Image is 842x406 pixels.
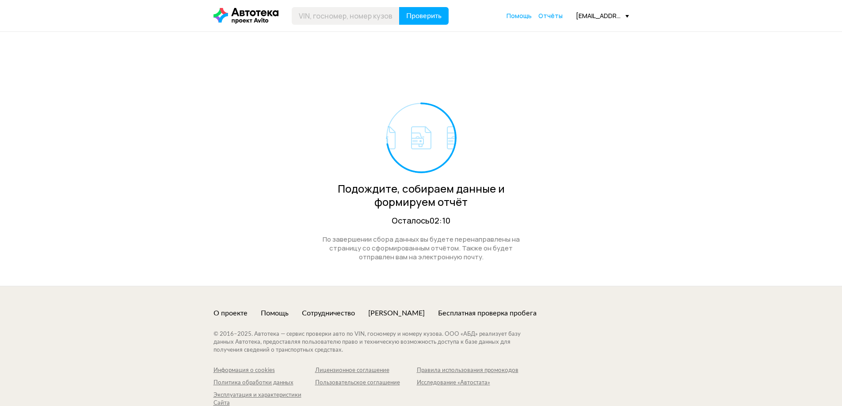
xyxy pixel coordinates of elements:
[399,7,449,25] button: Проверить
[313,215,530,226] div: Осталось 02:10
[213,308,248,318] a: О проекте
[538,11,563,20] a: Отчёты
[302,308,355,318] a: Сотрудничество
[315,379,417,387] a: Пользовательское соглашение
[213,379,315,387] a: Политика обработки данных
[417,379,518,387] a: Исследование «Автостата»
[576,11,629,20] div: [EMAIL_ADDRESS][DOMAIN_NAME]
[213,330,538,354] div: © 2016– 2025 . Автотека — сервис проверки авто по VIN, госномеру и номеру кузова. ООО «АБД» реали...
[313,235,530,262] div: По завершении сбора данных вы будете перенаправлены на страницу со сформированным отчётом. Также ...
[213,367,315,375] a: Информация о cookies
[417,367,518,375] a: Правила использования промокодов
[261,308,289,318] a: Помощь
[406,12,442,19] span: Проверить
[368,308,425,318] a: [PERSON_NAME]
[438,308,537,318] a: Бесплатная проверка пробега
[292,7,400,25] input: VIN, госномер, номер кузова
[507,11,532,20] a: Помощь
[313,182,530,209] div: Подождите, собираем данные и формируем отчёт
[315,367,417,375] a: Лицензионное соглашение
